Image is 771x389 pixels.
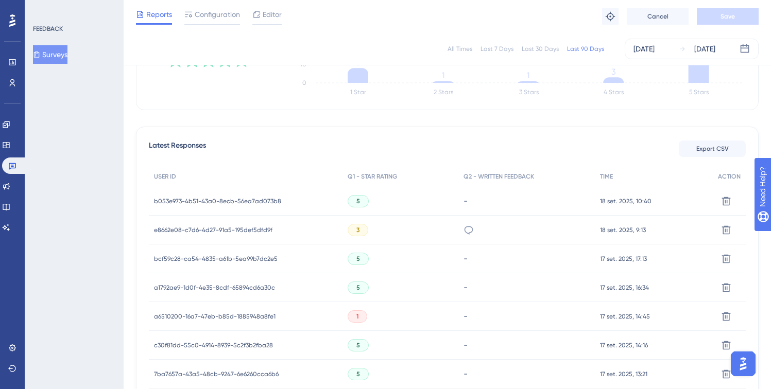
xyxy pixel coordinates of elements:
[263,8,282,21] span: Editor
[721,12,735,21] span: Save
[464,340,590,350] div: -
[33,45,67,64] button: Surveys
[600,284,649,292] span: 17 set. 2025, 16:34
[154,255,278,263] span: bcf59c28-ca54-4835-a61b-5ea99b7dc2e5
[195,8,240,21] span: Configuration
[350,89,366,96] text: 1 Star
[728,348,759,379] iframe: UserGuiding AI Assistant Launcher
[464,254,590,263] div: -
[356,58,361,67] tspan: 8
[604,89,624,96] text: 4 Stars
[567,45,604,53] div: Last 90 Days
[611,67,615,77] tspan: 3
[696,145,729,153] span: Export CSV
[527,70,529,80] tspan: 1
[154,341,273,349] span: c30f81dd-55c0-4914-8939-5c2f3b2fba28
[464,369,590,379] div: -
[679,140,746,157] button: Export CSV
[154,197,281,205] span: b053e973-4b51-43a0-8ecb-56ea7ad073b8
[356,370,360,378] span: 5
[697,8,759,25] button: Save
[442,70,444,80] tspan: 1
[154,226,272,234] span: e8662e08-c7d6-4d27-91a5-195def5dfd9f
[522,45,559,53] div: Last 30 Days
[481,45,513,53] div: Last 7 Days
[448,45,472,53] div: All Times
[600,172,613,181] span: TIME
[464,172,534,181] span: Q2 - WRITTEN FEEDBACK
[600,255,647,263] span: 17 set. 2025, 17:13
[154,370,279,378] span: 7ba7657a-43a5-48cb-9247-6e6260cca6b6
[302,79,306,86] tspan: 0
[718,172,741,181] span: ACTION
[600,341,648,349] span: 17 set. 2025, 14:16
[356,197,360,205] span: 5
[464,196,590,206] div: -
[356,226,359,234] span: 3
[154,312,276,321] span: a6510200-16a7-47eb-b85d-1885948a8fe1
[356,284,360,292] span: 5
[633,43,655,55] div: [DATE]
[600,312,650,321] span: 17 set. 2025, 14:45
[356,255,360,263] span: 5
[146,8,172,21] span: Reports
[154,172,176,181] span: USER ID
[33,25,63,33] div: FEEDBACK
[464,282,590,292] div: -
[348,172,397,181] span: Q1 - STAR RATING
[600,370,647,378] span: 17 set. 2025, 13:21
[519,89,539,96] text: 3 Stars
[24,3,64,15] span: Need Help?
[689,89,709,96] text: 5 Stars
[694,43,715,55] div: [DATE]
[464,311,590,321] div: -
[356,341,360,349] span: 5
[600,226,646,234] span: 18 set. 2025, 9:13
[600,197,652,205] span: 18 set. 2025, 10:40
[300,61,306,68] tspan: 10
[154,284,275,292] span: a1792ae9-1d0f-4e35-8cdf-65894cd6a30c
[356,312,358,321] span: 1
[647,12,669,21] span: Cancel
[627,8,689,25] button: Cancel
[149,139,206,158] span: Latest Responses
[434,89,453,96] text: 2 Stars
